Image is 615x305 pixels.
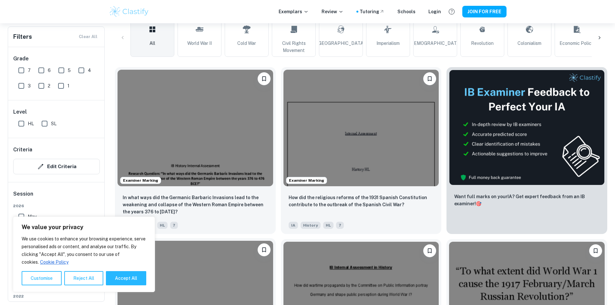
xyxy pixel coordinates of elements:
[13,159,100,174] button: Edit Criteria
[13,190,100,203] h6: Session
[449,70,605,185] img: Thumbnail
[187,40,212,47] span: World War II
[48,82,50,89] span: 2
[22,223,146,231] p: We value your privacy
[301,222,321,229] span: History
[106,271,146,285] button: Accept All
[28,213,36,220] span: May
[409,40,461,47] span: [DEMOGRAPHIC_DATA]
[120,178,161,183] span: Examiner Marking
[428,8,441,15] a: Login
[67,82,69,89] span: 1
[40,259,69,265] a: Cookie Policy
[64,271,103,285] button: Reject All
[13,146,32,154] h6: Criteria
[237,40,256,47] span: Cold War
[123,194,268,215] p: In what ways did the Germanic Barbaric Invasions lead to the weakening and collapse of the Wester...
[275,40,313,54] span: Civil Rights Movement
[423,72,436,85] button: Please log in to bookmark exemplars
[22,235,146,266] p: We use cookies to enhance your browsing experience, serve personalised ads or content, and analys...
[446,67,607,234] a: ThumbnailWant full marks on yourIA? Get expert feedback from an IB examiner!
[423,244,436,257] button: Please log in to bookmark exemplars
[88,67,91,74] span: 4
[68,67,71,74] span: 5
[258,72,271,85] button: Please log in to bookmark exemplars
[13,108,100,116] h6: Level
[289,194,434,208] p: How did the religious reforms of the 1931 Spanish Constitution contribute to the outbreak of the ...
[286,178,327,183] span: Examiner Marking
[51,120,56,127] span: SL
[13,32,32,41] h6: Filters
[589,244,602,257] button: Please log in to bookmark exemplars
[149,40,155,47] span: All
[360,8,384,15] a: Tutoring
[471,40,494,47] span: Revolution
[289,222,298,229] span: IA
[559,40,594,47] span: Economic Policy
[446,6,457,17] button: Help and Feedback
[281,67,442,234] a: Examiner MarkingPlease log in to bookmark exemplarsHow did the religious reforms of the 1931 Span...
[170,222,178,229] span: 7
[13,217,155,292] div: We value your privacy
[28,82,31,89] span: 3
[109,5,150,18] img: Clastify logo
[462,6,507,17] button: JOIN FOR FREE
[322,8,343,15] p: Review
[283,70,439,186] img: History IA example thumbnail: How did the religious reforms of the 193
[13,203,100,209] span: 2026
[28,120,34,127] span: HL
[115,67,276,234] a: Examiner MarkingPlease log in to bookmark exemplarsIn what ways did the Germanic Barbaric Invasio...
[13,293,100,299] span: 2022
[48,67,51,74] span: 6
[157,222,168,229] span: HL
[397,8,415,15] a: Schools
[518,40,541,47] span: Colonialism
[258,243,271,256] button: Please log in to bookmark exemplars
[317,40,365,47] span: [GEOGRAPHIC_DATA]
[336,222,344,229] span: 7
[13,55,100,63] h6: Grade
[22,271,62,285] button: Customise
[476,201,481,206] span: 🎯
[279,8,309,15] p: Exemplars
[28,67,31,74] span: 7
[118,70,273,186] img: History IA example thumbnail: In what ways did the Germanic Barbaric I
[376,40,400,47] span: Imperialism
[454,193,600,207] p: Want full marks on your IA ? Get expert feedback from an IB examiner!
[323,222,333,229] span: HL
